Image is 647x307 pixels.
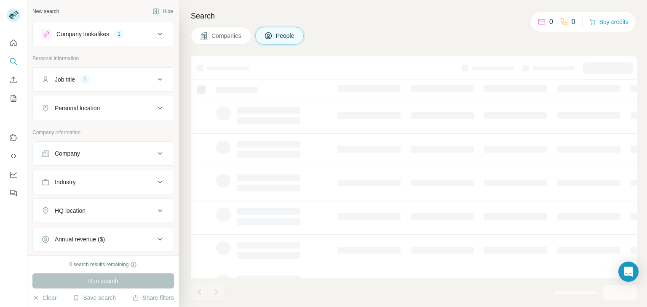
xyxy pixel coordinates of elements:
div: HQ location [55,206,86,215]
button: Company lookalikes1 [33,24,174,44]
button: Feedback [7,185,20,201]
button: Search [7,54,20,69]
div: 0 search results remaining [70,261,137,268]
button: HQ location [33,201,174,221]
div: Industry [55,178,76,186]
button: Industry [33,172,174,192]
span: People [276,32,295,40]
button: Buy credits [589,16,628,28]
button: Personal location [33,98,174,118]
p: Company information [32,129,174,136]
p: Personal information [32,55,174,62]
button: Dashboard [7,167,20,182]
button: My lists [7,91,20,106]
div: Personal location [55,104,100,112]
div: Job title [55,75,75,84]
button: Hide [147,5,179,18]
div: 1 [114,30,124,38]
button: Annual revenue ($) [33,229,174,249]
div: Company [55,149,80,158]
h4: Search [191,10,637,22]
button: Save search [73,294,116,302]
button: Share filters [132,294,174,302]
button: Clear [32,294,56,302]
button: Enrich CSV [7,72,20,87]
p: 0 [549,17,553,27]
div: New search [32,8,59,15]
div: Open Intercom Messenger [618,262,639,282]
span: Companies [211,32,242,40]
p: 0 [572,17,575,27]
button: Job title1 [33,69,174,90]
button: Company [33,143,174,164]
div: 1 [80,76,90,83]
button: Use Surfe on LinkedIn [7,130,20,145]
button: Use Surfe API [7,148,20,164]
div: Annual revenue ($) [55,235,105,243]
div: Company lookalikes [56,30,109,38]
button: Quick start [7,35,20,50]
